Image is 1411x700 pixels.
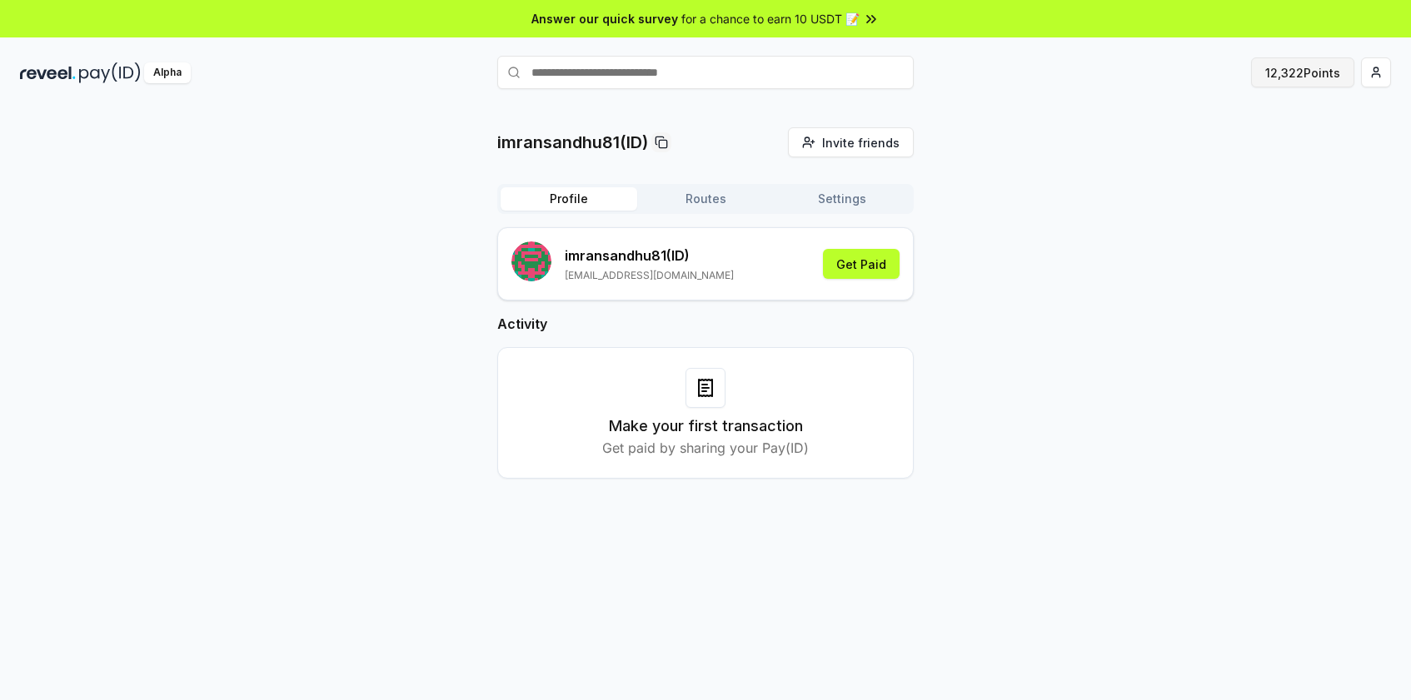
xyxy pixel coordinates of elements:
button: Invite friends [788,127,914,157]
h3: Make your first transaction [609,415,803,438]
div: Alpha [144,62,191,83]
p: imransandhu81 (ID) [565,246,734,266]
span: Invite friends [822,134,900,151]
button: Settings [774,187,910,211]
button: Profile [501,187,637,211]
p: [EMAIL_ADDRESS][DOMAIN_NAME] [565,269,734,282]
button: Get Paid [823,249,900,279]
span: Answer our quick survey [531,10,678,27]
span: for a chance to earn 10 USDT 📝 [681,10,860,27]
h2: Activity [497,314,914,334]
button: 12,322Points [1251,57,1354,87]
img: pay_id [79,62,141,83]
button: Routes [637,187,774,211]
p: imransandhu81(ID) [497,131,648,154]
p: Get paid by sharing your Pay(ID) [602,438,809,458]
img: reveel_dark [20,62,76,83]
